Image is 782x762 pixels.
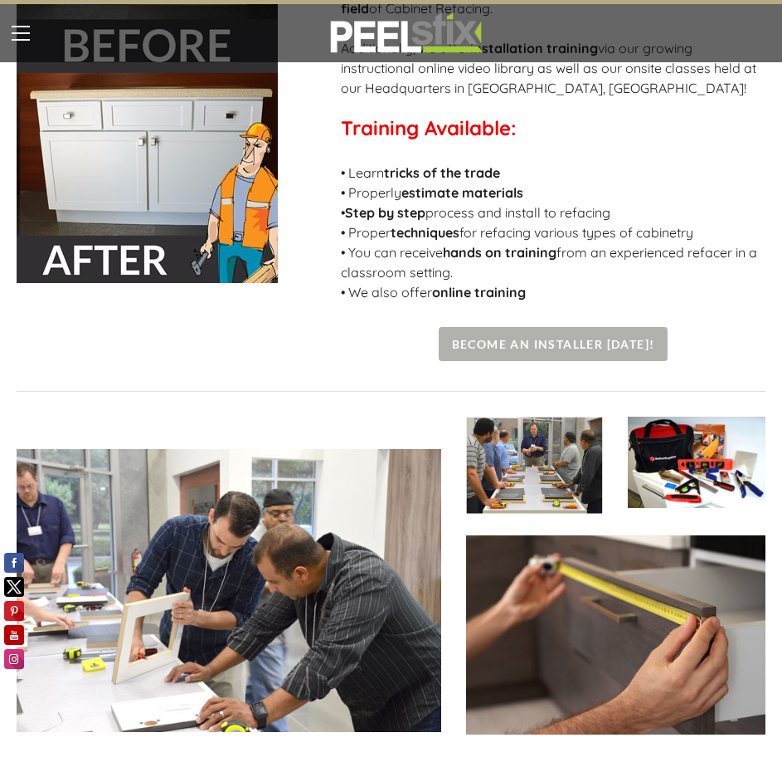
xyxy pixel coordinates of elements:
[439,327,668,361] a: Become an Installer [DATE]!
[341,204,345,221] span: •
[341,164,384,181] span: • Learn
[459,224,693,241] span: for refacing various types of cabinetry
[341,115,517,140] font: Training Available: ​
[17,449,441,731] img: Picture
[341,40,756,96] font: via our growing instructional online video library as well as our onsite classes held at our Head...
[466,535,765,734] img: Picture
[628,417,765,507] img: Picture
[391,224,459,241] strong: techniques
[384,164,500,181] strong: tricks of the trade
[443,244,556,261] strong: hands on training
[425,204,610,221] span: process and install to refacing
[432,284,526,300] font: online training
[401,184,523,201] strong: estimate materials
[345,204,425,221] strong: Step by step
[326,12,486,54] img: REFACE SUPPLIES
[341,244,443,261] span: • You can receive
[466,417,604,514] img: Picture
[341,224,391,241] span: • Proper
[341,284,432,300] span: • We also offer
[341,184,401,201] span: • Properly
